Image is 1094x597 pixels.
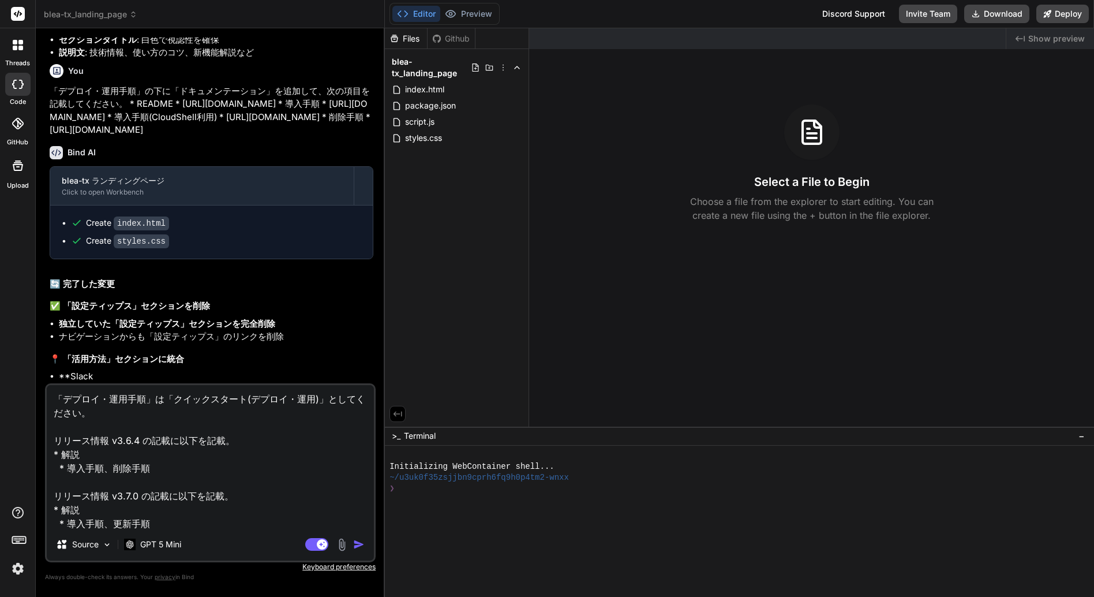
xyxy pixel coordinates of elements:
[335,538,349,551] img: attachment
[124,539,136,550] img: GPT 5 Mini
[5,58,30,68] label: threads
[754,174,870,190] h3: Select a File to Begin
[44,9,137,20] span: blea-tx_landing_page
[389,472,569,483] span: ~/u3uk0f35zsjjbn9cprh6fq9h0p4tm2-wnxx
[68,147,96,158] h6: Bind AI
[72,539,99,550] p: Source
[114,234,169,248] code: styles.css
[389,461,554,472] span: Initializing WebContainer shell...
[1078,430,1085,442] span: −
[50,278,373,291] h2: 🔄 完了した変更
[683,195,941,222] p: Choose a file from the explorer to start editing. You can create a new file using the + button in...
[59,330,373,344] li: ナビゲーションからも「設定ティップス」のリンクを削除
[428,33,475,44] div: Github
[59,318,275,329] strong: 独立していた「設定ティップス」セクションを完全削除
[385,33,427,44] div: Files
[114,217,169,230] code: index.html
[404,131,443,145] span: styles.css
[404,430,436,442] span: Terminal
[45,572,376,583] p: Always double-check its answers. Your in Bind
[404,83,445,96] span: index.html
[392,6,440,22] button: Editor
[392,430,400,442] span: >_
[1028,33,1085,44] span: Show preview
[404,99,457,113] span: package.json
[1036,5,1089,23] button: Deploy
[964,5,1029,23] button: Download
[7,181,29,191] label: Upload
[86,217,169,229] div: Create
[353,539,365,550] img: icon
[50,167,354,205] button: blea-tx ランディングページClick to open Workbench
[440,6,497,22] button: Preview
[155,573,175,580] span: privacy
[86,235,169,247] div: Create
[59,34,137,45] strong: セクションタイトル
[62,188,342,197] div: Click to open Workbench
[815,5,892,23] div: Discord Support
[899,5,957,23] button: Invite Team
[7,137,28,147] label: GitHub
[392,56,471,79] span: blea-tx_landing_page
[8,559,28,579] img: settings
[50,353,373,366] h3: 📍 「活用方法」セクションに統合
[404,115,436,129] span: script.js
[102,540,112,550] img: Pick Models
[59,33,373,47] li: : 白色で視認性を確保
[62,175,342,186] div: blea-tx ランディングページ
[389,483,395,494] span: ❯
[1076,427,1087,445] button: −
[47,385,374,528] textarea: 「デプロイ・運用手順」は「クイックスタート(デプロイ・運用)」としてください。 リリース情報 v3.6.4 の記載に以下を記載。 * 解説 * 導入手順、削除手順 リリース情報 v3.7.0 の...
[50,300,373,313] h3: ✅ 「設定ティップス」セクションを削除
[59,47,85,58] strong: 説明文
[59,46,373,59] li: : 技術情報、使い方のコツ、新機能解説など
[50,85,373,137] p: 「デプロイ・運用手順」の下に「ドキュメンテーション」を追加して、次の項目を記載してください。 * README * [URL][DOMAIN_NAME] * 導入手順 * [URL][DOMAI...
[10,97,26,107] label: code
[68,65,84,77] h6: You
[140,539,181,550] p: GPT 5 Mini
[45,562,376,572] p: Keyboard preferences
